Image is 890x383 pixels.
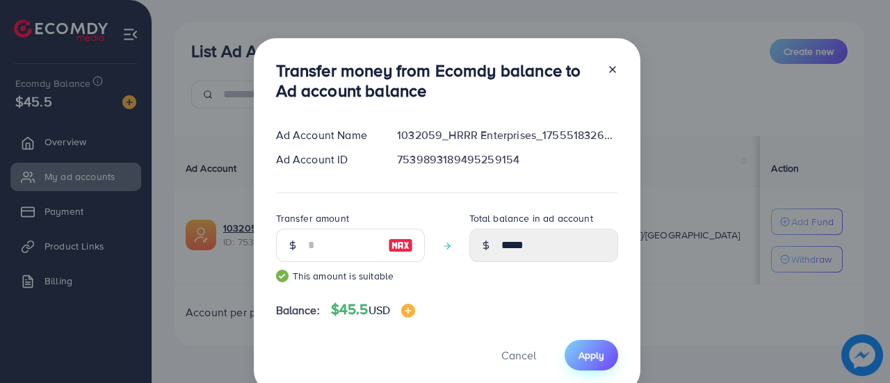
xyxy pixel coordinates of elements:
[276,302,320,318] span: Balance:
[401,304,415,318] img: image
[386,127,629,143] div: 1032059_HRRR Enterprises_1755518326723
[265,152,387,168] div: Ad Account ID
[578,348,604,362] span: Apply
[331,301,415,318] h4: $45.5
[265,127,387,143] div: Ad Account Name
[388,237,413,254] img: image
[276,270,289,282] img: guide
[484,340,553,370] button: Cancel
[565,340,618,370] button: Apply
[501,348,536,363] span: Cancel
[276,269,425,283] small: This amount is suitable
[369,302,390,318] span: USD
[276,211,349,225] label: Transfer amount
[469,211,593,225] label: Total balance in ad account
[386,152,629,168] div: 7539893189495259154
[276,60,596,101] h3: Transfer money from Ecomdy balance to Ad account balance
